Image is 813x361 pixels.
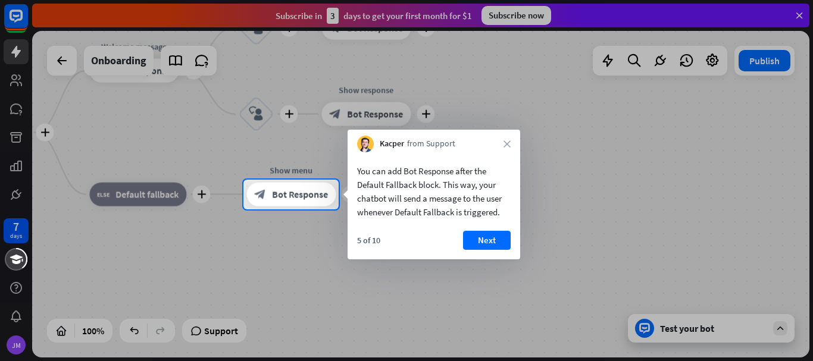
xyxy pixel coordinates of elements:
[357,164,511,219] div: You can add Bot Response after the Default Fallback block. This way, your chatbot will send a mes...
[504,140,511,147] i: close
[463,231,511,250] button: Next
[380,138,404,150] span: Kacper
[357,235,380,246] div: 5 of 10
[10,5,45,40] button: Open LiveChat chat widget
[407,138,455,150] span: from Support
[272,189,328,200] span: Bot Response
[254,189,266,200] i: block_bot_response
